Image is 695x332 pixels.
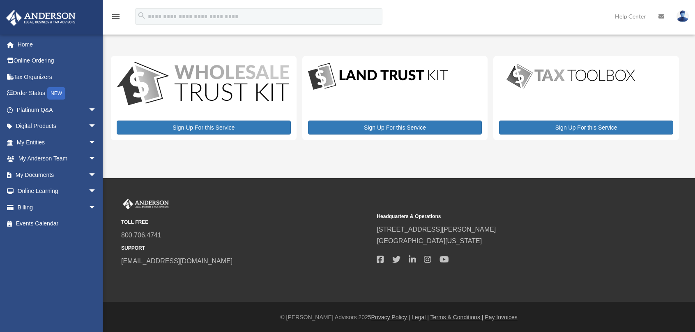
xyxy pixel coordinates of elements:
[6,118,105,135] a: Digital Productsarrow_drop_down
[6,36,109,53] a: Home
[6,102,109,118] a: Platinum Q&Aarrow_drop_down
[412,314,429,320] a: Legal |
[103,312,695,323] div: © [PERSON_NAME] Advisors 2025
[6,199,109,216] a: Billingarrow_drop_down
[88,167,105,183] span: arrow_drop_down
[430,314,483,320] a: Terms & Conditions |
[121,258,232,265] a: [EMAIL_ADDRESS][DOMAIN_NAME]
[88,134,105,151] span: arrow_drop_down
[499,121,673,135] a: Sign Up For this Service
[6,216,109,232] a: Events Calendar
[499,62,643,91] img: taxtoolbox_new-1.webp
[377,237,482,244] a: [GEOGRAPHIC_DATA][US_STATE]
[371,314,410,320] a: Privacy Policy |
[121,218,371,227] small: TOLL FREE
[117,121,291,135] a: Sign Up For this Service
[88,118,105,135] span: arrow_drop_down
[47,87,65,100] div: NEW
[485,314,517,320] a: Pay Invoices
[137,11,146,20] i: search
[308,62,448,92] img: LandTrust_lgo-1.jpg
[377,226,496,233] a: [STREET_ADDRESS][PERSON_NAME]
[6,85,109,102] a: Order StatusNEW
[4,10,78,26] img: Anderson Advisors Platinum Portal
[377,212,626,221] small: Headquarters & Operations
[6,69,109,85] a: Tax Organizers
[88,151,105,167] span: arrow_drop_down
[6,134,109,151] a: My Entitiesarrow_drop_down
[111,14,121,21] a: menu
[308,121,482,135] a: Sign Up For this Service
[117,62,289,107] img: WS-Trust-Kit-lgo-1.jpg
[88,183,105,200] span: arrow_drop_down
[121,232,161,239] a: 800.706.4741
[6,167,109,183] a: My Documentsarrow_drop_down
[6,151,109,167] a: My Anderson Teamarrow_drop_down
[677,10,689,22] img: User Pic
[121,199,170,209] img: Anderson Advisors Platinum Portal
[6,53,109,69] a: Online Ordering
[121,244,371,253] small: SUPPORT
[111,12,121,21] i: menu
[6,183,109,200] a: Online Learningarrow_drop_down
[88,102,105,118] span: arrow_drop_down
[88,199,105,216] span: arrow_drop_down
